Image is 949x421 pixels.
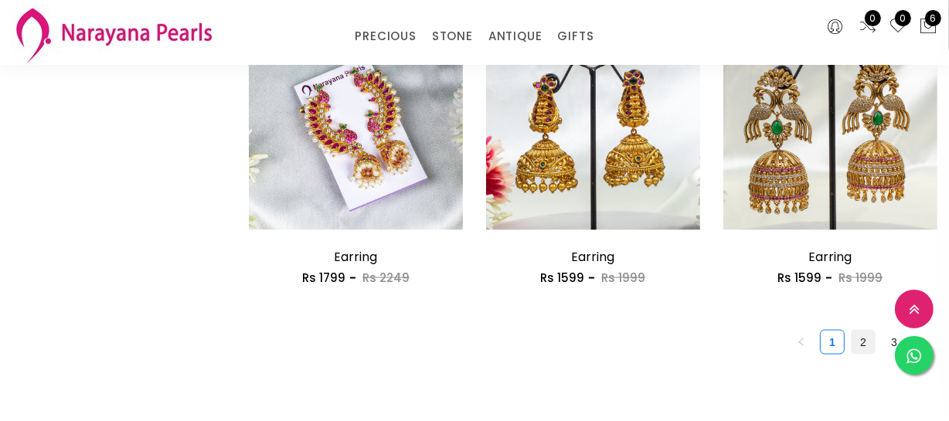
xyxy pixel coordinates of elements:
[919,17,937,37] button: 6
[557,25,594,48] a: GIFTS
[789,330,814,355] button: left
[913,330,937,355] button: right
[601,270,645,286] span: Rs 1999
[925,10,941,26] span: 6
[821,331,844,354] a: 1
[797,338,806,347] span: left
[334,248,377,266] a: Earring
[851,330,876,355] li: 2
[889,17,907,37] a: 0
[883,331,906,354] a: 3
[820,330,845,355] li: 1
[882,330,906,355] li: 3
[432,25,473,48] a: STONE
[865,10,881,26] span: 0
[777,270,821,286] span: Rs 1599
[859,17,877,37] a: 0
[838,270,883,286] span: Rs 1999
[789,330,814,355] li: Previous Page
[852,331,875,354] a: 2
[355,25,416,48] a: PRECIOUS
[920,338,930,347] span: right
[913,330,937,355] li: Next Page
[571,248,614,266] a: Earring
[302,270,345,286] span: Rs 1799
[540,270,584,286] span: Rs 1599
[808,248,852,266] a: Earring
[362,270,410,286] span: Rs 2249
[488,25,543,48] a: ANTIQUE
[895,10,911,26] span: 0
